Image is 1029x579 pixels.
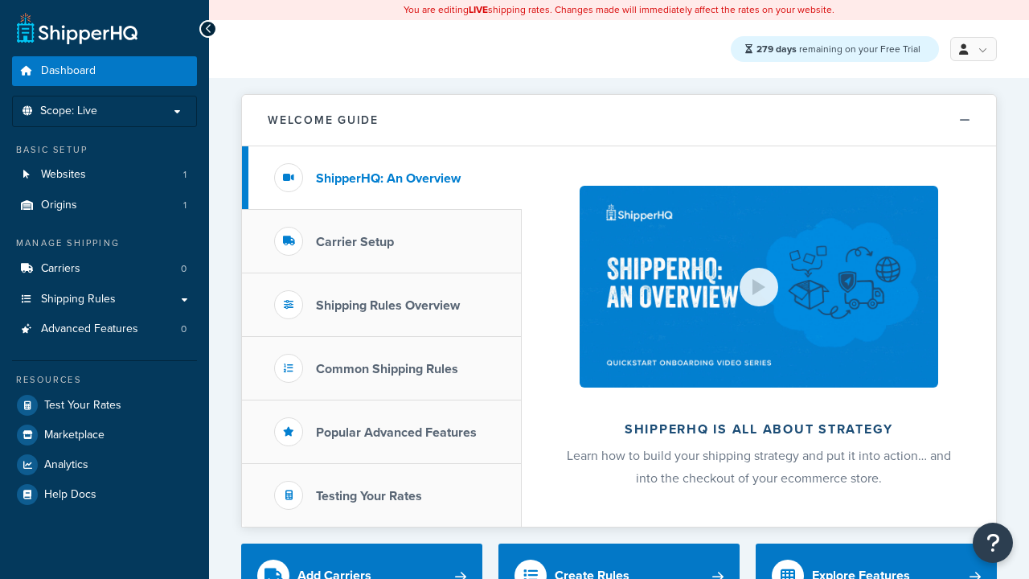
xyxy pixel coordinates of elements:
[242,95,996,146] button: Welcome Guide
[12,450,197,479] a: Analytics
[41,168,86,182] span: Websites
[12,254,197,284] li: Carriers
[40,105,97,118] span: Scope: Live
[268,114,379,126] h2: Welcome Guide
[316,362,458,376] h3: Common Shipping Rules
[12,160,197,190] a: Websites1
[316,298,460,313] h3: Shipping Rules Overview
[756,42,797,56] strong: 279 days
[316,489,422,503] h3: Testing Your Rates
[12,236,197,250] div: Manage Shipping
[12,421,197,450] a: Marketplace
[41,64,96,78] span: Dashboard
[44,458,88,472] span: Analytics
[41,293,116,306] span: Shipping Rules
[44,429,105,442] span: Marketplace
[316,425,477,440] h3: Popular Advanced Features
[469,2,488,17] b: LIVE
[12,254,197,284] a: Carriers0
[12,285,197,314] a: Shipping Rules
[12,391,197,420] a: Test Your Rates
[12,143,197,157] div: Basic Setup
[12,314,197,344] a: Advanced Features0
[44,399,121,413] span: Test Your Rates
[12,191,197,220] li: Origins
[41,199,77,212] span: Origins
[183,199,187,212] span: 1
[316,235,394,249] h3: Carrier Setup
[41,322,138,336] span: Advanced Features
[567,446,951,487] span: Learn how to build your shipping strategy and put it into action… and into the checkout of your e...
[12,480,197,509] a: Help Docs
[12,314,197,344] li: Advanced Features
[181,322,187,336] span: 0
[181,262,187,276] span: 0
[580,186,938,388] img: ShipperHQ is all about strategy
[12,56,197,86] a: Dashboard
[183,168,187,182] span: 1
[41,262,80,276] span: Carriers
[316,171,461,186] h3: ShipperHQ: An Overview
[12,373,197,387] div: Resources
[973,523,1013,563] button: Open Resource Center
[12,191,197,220] a: Origins1
[12,160,197,190] li: Websites
[44,488,96,502] span: Help Docs
[756,42,920,56] span: remaining on your Free Trial
[564,422,953,437] h2: ShipperHQ is all about strategy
